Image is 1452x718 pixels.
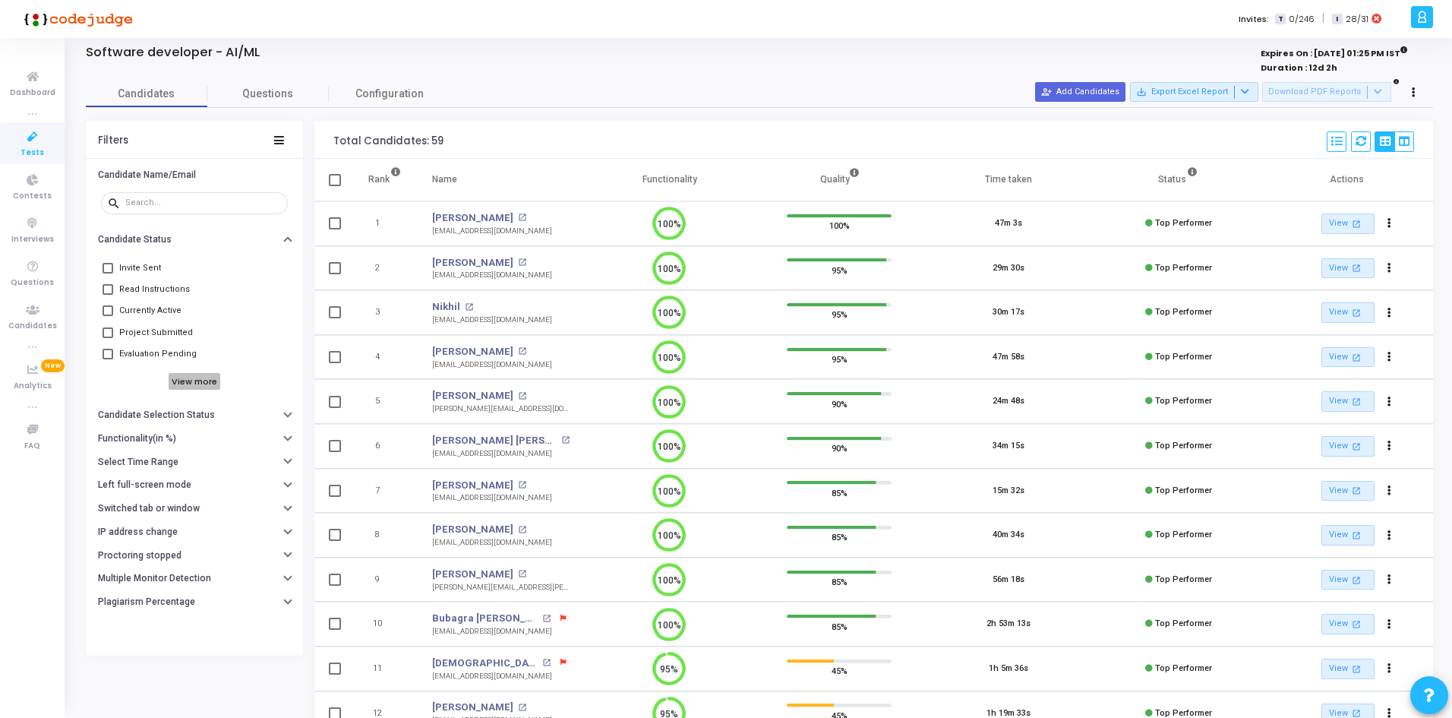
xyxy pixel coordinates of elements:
td: 10 [352,602,417,647]
a: View [1321,391,1375,412]
span: 85% [832,530,848,545]
a: [PERSON_NAME] [PERSON_NAME] [432,433,557,448]
a: [PERSON_NAME] [432,478,513,493]
div: Name [432,171,457,188]
button: Actions [1379,569,1400,590]
mat-icon: open_in_new [1350,351,1363,364]
mat-icon: open_in_new [518,214,526,222]
td: 9 [352,558,417,603]
th: Status [1094,159,1263,201]
mat-icon: open_in_new [1350,618,1363,631]
div: 56m 18s [993,574,1024,587]
a: Bubagra [PERSON_NAME] [432,611,538,626]
div: Filters [98,134,128,147]
span: Top Performer [1155,307,1212,317]
span: 85% [832,574,848,590]
span: Evaluation Pending [119,345,197,363]
span: Currently Active [119,302,181,320]
span: Configuration [355,86,424,102]
h6: Left full-screen mode [98,479,191,491]
button: Switched tab or window [86,497,303,520]
span: Dashboard [10,87,55,100]
strong: Duration : 12d 2h [1261,62,1337,74]
button: Select Time Range [86,450,303,473]
div: Time taken [985,171,1032,188]
td: 7 [352,469,417,514]
mat-icon: open_in_new [518,347,526,356]
button: Export Excel Report [1130,82,1258,102]
button: Left full-screen mode [86,473,303,497]
mat-icon: open_in_new [542,615,551,623]
button: Actions [1379,391,1400,413]
mat-icon: open_in_new [518,258,526,267]
td: 2 [352,246,417,291]
div: [PERSON_NAME][EMAIL_ADDRESS][PERSON_NAME][DOMAIN_NAME] [432,582,570,593]
button: Actions [1379,258,1400,279]
div: 47m 3s [995,217,1022,230]
div: [EMAIL_ADDRESS][DOMAIN_NAME] [432,270,552,281]
span: Top Performer [1155,574,1212,584]
div: 29m 30s [993,262,1024,275]
mat-icon: save_alt [1136,87,1147,97]
div: [PERSON_NAME][EMAIL_ADDRESS][DOMAIN_NAME] [432,403,570,415]
span: New [41,359,65,372]
div: 40m 34s [993,529,1024,542]
mat-icon: open_in_new [1350,574,1363,587]
div: View Options [1375,131,1414,152]
button: Plagiarism Percentage [86,590,303,614]
div: [EMAIL_ADDRESS][DOMAIN_NAME] [432,671,570,682]
button: Actions [1379,436,1400,457]
h4: Software developer - AI/ML [86,45,260,60]
span: 45% [832,663,848,678]
div: [EMAIL_ADDRESS][DOMAIN_NAME] [432,626,570,637]
a: View [1321,302,1375,323]
span: 85% [832,485,848,500]
span: Candidates [8,320,57,333]
mat-icon: open_in_new [518,392,526,400]
span: Top Performer [1155,352,1212,362]
a: View [1321,614,1375,634]
th: Functionality [585,159,754,201]
h6: Multiple Monitor Detection [98,573,211,584]
a: View [1321,525,1375,546]
input: Search... [125,198,282,207]
label: Invites: [1239,13,1269,26]
td: 6 [352,424,417,469]
button: IP address change [86,520,303,544]
mat-icon: open_in_new [518,570,526,578]
div: [EMAIL_ADDRESS][DOMAIN_NAME] [432,359,552,371]
mat-icon: open_in_new [1350,440,1363,453]
mat-icon: open_in_new [1350,484,1363,497]
mat-icon: open_in_new [518,704,526,712]
td: 3 [352,290,417,335]
span: | [1322,11,1324,27]
button: Actions [1379,658,1400,679]
td: 5 [352,379,417,424]
span: 95% [832,262,848,277]
div: [EMAIL_ADDRESS][DOMAIN_NAME] [432,537,552,549]
h6: Candidate Selection Status [98,410,215,421]
td: 8 [352,513,417,558]
span: Interviews [11,233,54,246]
div: [EMAIL_ADDRESS][DOMAIN_NAME] [432,226,552,237]
h6: Functionality(in %) [98,433,176,444]
div: 30m 17s [993,306,1024,319]
button: Actions [1379,346,1400,368]
h6: Proctoring stopped [98,550,181,561]
span: Top Performer [1155,263,1212,273]
a: View [1321,258,1375,279]
span: Tests [21,147,44,160]
span: 100% [829,218,850,233]
span: Top Performer [1155,663,1212,673]
span: Top Performer [1155,218,1212,228]
mat-icon: open_in_new [518,481,526,489]
a: [PERSON_NAME] [432,210,513,226]
span: 90% [832,441,848,456]
span: Questions [11,277,54,289]
img: logo [19,4,133,34]
button: Proctoring stopped [86,544,303,568]
div: 15m 32s [993,485,1024,498]
mat-icon: search [107,196,125,210]
mat-icon: open_in_new [1350,261,1363,274]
